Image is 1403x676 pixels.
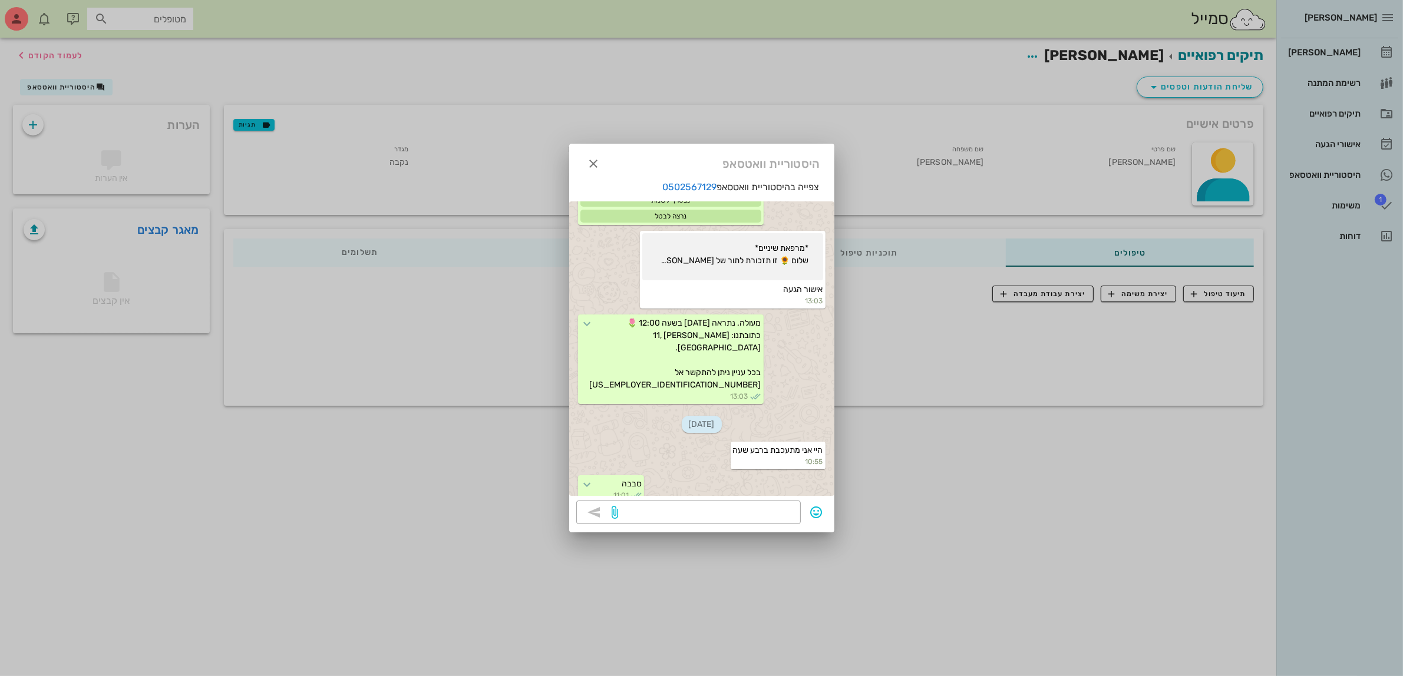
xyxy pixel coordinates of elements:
[784,284,823,294] span: אישור הגעה
[733,456,823,467] small: 10:55
[613,490,629,501] span: 11:01
[663,181,717,193] a: 0502567129
[569,144,834,180] div: היסטוריית וואטסאפ
[733,445,823,455] span: היי אני מתעכבת ברבע שעה
[642,296,823,306] small: 13:03
[569,180,834,194] p: צפייה בהיסטוריית וואטסאפ
[656,242,808,278] span: *מרפאת שיניים* שלום 🌻 זו תזכורת לתור של [PERSON_NAME] לד״ר [PERSON_NAME] [DATE] בשעה 12:00. מאשרי...
[580,210,761,223] div: נרצה לבטל
[622,479,642,489] span: סבבה
[731,391,748,402] span: 13:03
[682,416,722,433] span: [DATE]
[590,318,761,390] span: מעולה. נתראה [DATE] בשעה 12:00 🌷 כתובתנו: [PERSON_NAME] 11, [GEOGRAPHIC_DATA]. בכל עניין ניתן להת...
